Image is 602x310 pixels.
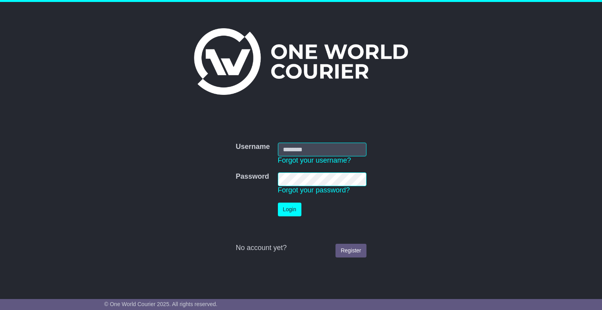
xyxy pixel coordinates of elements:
[194,28,408,95] img: One World
[335,244,366,257] a: Register
[278,186,350,194] a: Forgot your password?
[236,244,366,252] div: No account yet?
[278,203,301,216] button: Login
[278,156,351,164] a: Forgot your username?
[104,301,218,307] span: © One World Courier 2025. All rights reserved.
[236,143,270,151] label: Username
[236,172,269,181] label: Password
